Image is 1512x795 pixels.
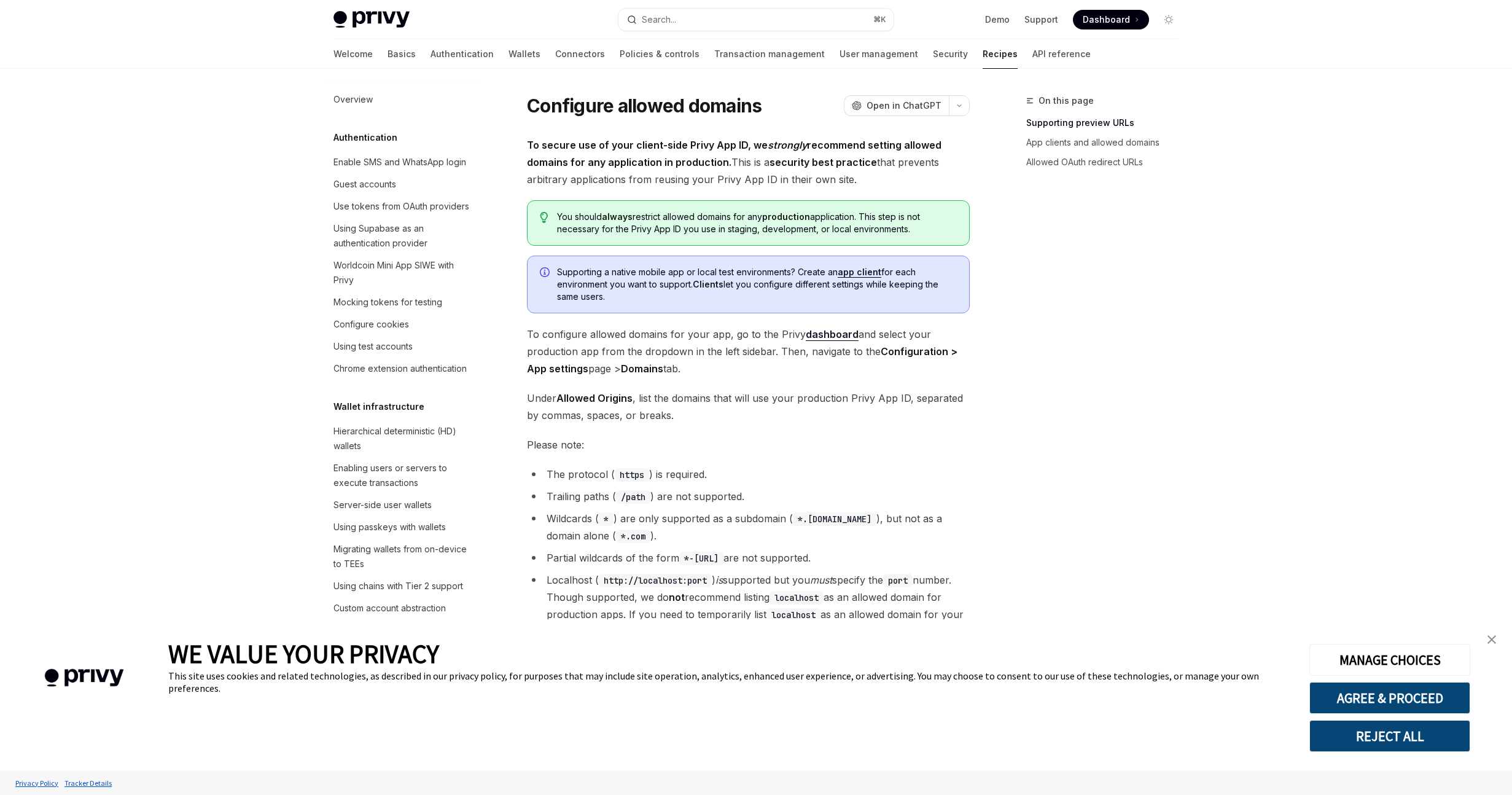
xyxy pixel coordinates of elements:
em: strongly [768,139,807,151]
div: Using Supabase as an authentication provider [333,221,473,251]
span: ⌘ K [873,15,886,25]
strong: not [669,591,685,603]
div: Enable SMS and WhatsApp login [333,155,466,170]
li: The protocol ( ) is required. [527,466,970,483]
code: port [883,574,913,587]
a: Authentication [431,39,494,69]
div: Search... [642,12,676,27]
a: Guest accounts [324,173,481,195]
div: Mocking tokens for testing [333,295,442,310]
a: Overview [324,88,481,111]
a: Recipes [983,39,1018,69]
a: Hierarchical deterministic (HD) wallets [324,420,481,457]
img: light logo [333,11,410,28]
a: Transaction management [714,39,825,69]
span: Open in ChatGPT [867,100,941,112]
strong: To secure use of your client-side Privy App ID, we recommend setting allowed domains for any appl... [527,139,941,168]
div: Overview [333,92,373,107]
a: Using passkeys with wallets [324,516,481,538]
li: Trailing paths ( ) are not supported. [527,488,970,505]
div: Chrome extension authentication [333,361,467,376]
span: Supporting a native mobile app or local test environments? Create an for each environment you wan... [557,266,957,303]
strong: Clients [693,279,723,289]
a: Privacy Policy [12,772,61,794]
strong: dashboard [806,328,859,340]
span: This is a that prevents arbitrary applications from reusing your Privy App ID in their own site. [527,136,970,188]
div: Using test accounts [333,339,413,354]
code: localhost [766,608,820,622]
code: localhost [770,591,824,605]
a: close banner [1479,627,1504,652]
strong: production [762,211,810,222]
strong: Allowed Origins [556,392,633,404]
code: /path [616,490,650,504]
a: Wallets [509,39,540,69]
li: Localhost ( ) supported but you specify the number. Though supported, we do recommend listing as ... [527,571,970,640]
span: Dashboard [1083,14,1130,26]
a: User management [840,39,918,69]
a: dashboard [806,328,859,341]
strong: always [602,211,633,222]
a: Security [933,39,968,69]
span: On this page [1039,93,1094,108]
button: REJECT ALL [1309,720,1470,752]
em: is [715,574,723,586]
a: Tracker Details [61,772,115,794]
span: WE VALUE YOUR PRIVACY [168,638,439,670]
a: Basics [388,39,416,69]
button: Search...⌘K [618,9,894,31]
svg: Info [540,267,552,280]
button: AGREE & PROCEED [1309,682,1470,714]
span: Please note: [527,436,970,453]
a: Mocking tokens for testing [324,291,481,313]
a: Using chains with Tier 2 support [324,575,481,597]
a: Chrome extension authentication [324,358,481,380]
div: Server-side user wallets [333,498,432,512]
a: Supporting preview URLs [1026,113,1188,133]
a: Support [1024,14,1058,26]
span: To configure allowed domains for your app, go to the Privy and select your production app from th... [527,326,970,377]
code: http://localhost:port [599,574,712,587]
button: MANAGE CHOICES [1309,644,1470,676]
div: Use tokens from OAuth providers [333,199,469,214]
div: Custom account abstraction implementation [333,601,473,630]
a: Enabling users or servers to execute transactions [324,457,481,494]
div: Worldcoin Mini App SIWE with Privy [333,258,473,288]
div: Hierarchical deterministic (HD) wallets [333,424,473,453]
a: Using Supabase as an authentication provider [324,217,481,254]
a: Dashboard [1073,10,1149,29]
strong: Domains [621,362,663,375]
h5: Authentication [333,130,397,145]
code: *.com [616,530,650,543]
a: Server-side user wallets [324,494,481,516]
div: Enabling users or servers to execute transactions [333,461,473,490]
img: close banner [1487,635,1496,644]
a: API reference [1032,39,1091,69]
a: Migrating wallets from on-device to TEEs [324,538,481,575]
a: Configure cookies [324,313,481,335]
h1: Configure allowed domains [527,95,762,117]
div: Using passkeys with wallets [333,520,446,535]
a: Welcome [333,39,373,69]
h5: Wallet infrastructure [333,399,424,414]
div: Configure cookies [333,317,409,332]
a: App clients and allowed domains [1026,133,1188,152]
svg: Tip [540,212,548,223]
span: You should restrict allowed domains for any application. This step is not necessary for the Privy... [557,211,957,235]
div: This site uses cookies and related technologies, as described in our privacy policy, for purposes... [168,670,1291,694]
a: Worldcoin Mini App SIWE with Privy [324,254,481,291]
div: Using chains with Tier 2 support [333,579,463,593]
span: Under , list the domains that will use your production Privy App ID, separated by commas, spaces,... [527,390,970,424]
a: Using test accounts [324,335,481,358]
em: must [810,574,832,586]
a: Enable SMS and WhatsApp login [324,151,481,173]
div: Guest accounts [333,177,396,192]
a: app client [838,267,881,278]
code: *-[URL] [679,552,723,565]
li: Wildcards ( ) are only supported as a subdomain ( ), but not as a domain alone ( ). [527,510,970,544]
code: https [615,468,649,482]
a: Policies & controls [620,39,699,69]
a: Allowed OAuth redirect URLs [1026,152,1188,172]
code: *.[DOMAIN_NAME] [793,512,876,526]
a: Connectors [555,39,605,69]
